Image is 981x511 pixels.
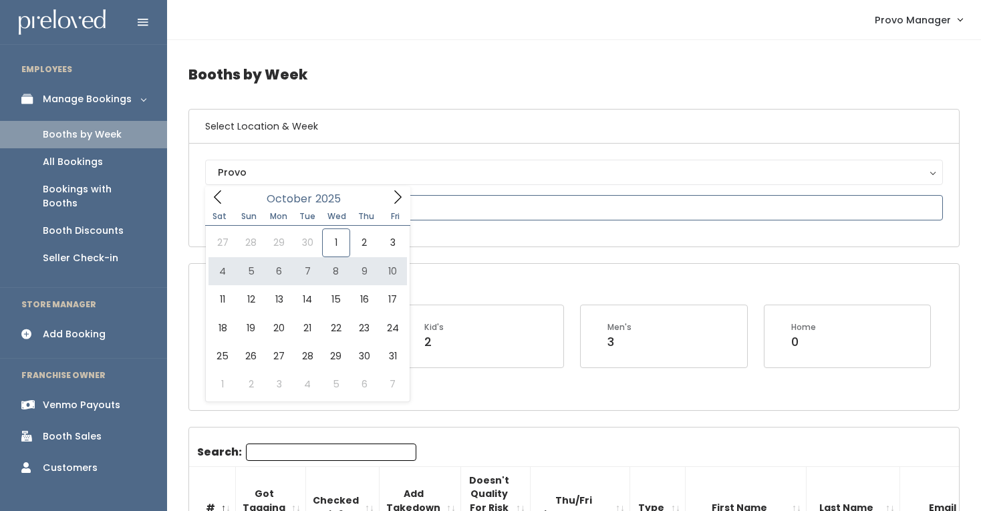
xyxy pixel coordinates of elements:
[350,342,378,370] span: October 30, 2025
[43,398,120,412] div: Venmo Payouts
[293,342,321,370] span: October 28, 2025
[208,342,237,370] span: October 25, 2025
[350,370,378,398] span: November 6, 2025
[43,327,106,341] div: Add Booking
[265,257,293,285] span: October 6, 2025
[381,212,410,220] span: Fri
[861,5,976,34] a: Provo Manager
[607,321,632,333] div: Men's
[350,314,378,342] span: October 23, 2025
[235,212,264,220] span: Sun
[791,333,816,351] div: 0
[265,314,293,342] span: October 20, 2025
[350,257,378,285] span: October 9, 2025
[237,342,265,370] span: October 26, 2025
[237,228,265,257] span: September 28, 2025
[208,314,237,342] span: October 18, 2025
[322,342,350,370] span: October 29, 2025
[237,257,265,285] span: October 5, 2025
[424,321,444,333] div: Kid's
[378,314,406,342] span: October 24, 2025
[350,228,378,257] span: October 2, 2025
[208,257,237,285] span: October 4, 2025
[322,212,352,220] span: Wed
[322,314,350,342] span: October 22, 2025
[246,444,416,461] input: Search:
[208,228,237,257] span: September 27, 2025
[265,342,293,370] span: October 27, 2025
[293,285,321,313] span: October 14, 2025
[208,370,237,398] span: November 1, 2025
[43,224,124,238] div: Booth Discounts
[218,165,930,180] div: Provo
[352,212,381,220] span: Thu
[293,228,321,257] span: September 30, 2025
[43,92,132,106] div: Manage Bookings
[378,370,406,398] span: November 7, 2025
[189,110,959,144] h6: Select Location & Week
[237,370,265,398] span: November 2, 2025
[293,212,322,220] span: Tue
[267,194,312,204] span: October
[378,257,406,285] span: October 10, 2025
[378,285,406,313] span: October 17, 2025
[43,251,118,265] div: Seller Check-in
[322,257,350,285] span: October 8, 2025
[205,160,943,185] button: Provo
[265,370,293,398] span: November 3, 2025
[293,314,321,342] span: October 21, 2025
[350,285,378,313] span: October 16, 2025
[293,257,321,285] span: October 7, 2025
[378,228,406,257] span: October 3, 2025
[197,444,416,461] label: Search:
[205,195,943,220] input: October 4 - October 10, 2025
[265,228,293,257] span: September 29, 2025
[208,285,237,313] span: October 11, 2025
[293,370,321,398] span: November 4, 2025
[607,333,632,351] div: 3
[205,212,235,220] span: Sat
[322,370,350,398] span: November 5, 2025
[43,430,102,444] div: Booth Sales
[237,285,265,313] span: October 12, 2025
[237,314,265,342] span: October 19, 2025
[264,212,293,220] span: Mon
[43,155,103,169] div: All Bookings
[875,13,951,27] span: Provo Manager
[378,342,406,370] span: October 31, 2025
[791,321,816,333] div: Home
[43,182,146,210] div: Bookings with Booths
[312,190,352,207] input: Year
[322,285,350,313] span: October 15, 2025
[322,228,350,257] span: October 1, 2025
[43,461,98,475] div: Customers
[424,333,444,351] div: 2
[265,285,293,313] span: October 13, 2025
[188,56,960,93] h4: Booths by Week
[19,9,106,35] img: preloved logo
[43,128,122,142] div: Booths by Week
